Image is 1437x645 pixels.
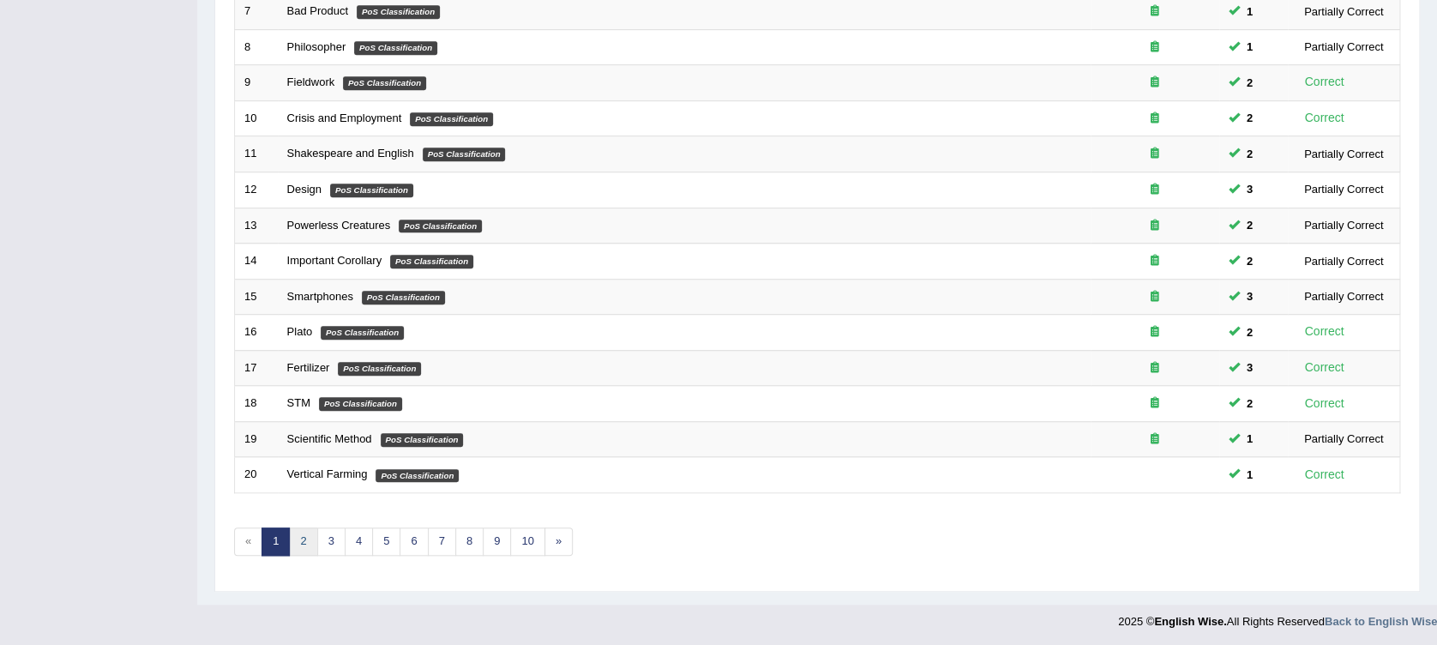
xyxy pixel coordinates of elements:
td: 11 [235,136,278,172]
em: PoS Classification [410,112,493,126]
em: PoS Classification [338,362,421,376]
span: You can still take this question [1240,430,1260,448]
td: 8 [235,29,278,65]
div: Correct [1297,358,1351,377]
td: 17 [235,350,278,386]
div: Exam occurring question [1100,253,1210,269]
em: PoS Classification [321,326,404,340]
td: 14 [235,244,278,280]
td: 20 [235,457,278,493]
a: Philosopher [287,40,346,53]
td: 13 [235,208,278,244]
td: 16 [235,315,278,351]
div: Correct [1297,465,1351,485]
a: Important Corollary [287,254,382,267]
div: Exam occurring question [1100,146,1210,162]
em: PoS Classification [357,5,440,19]
a: 2 [289,527,317,556]
td: 9 [235,65,278,101]
span: You can still take this question [1240,287,1260,305]
a: 9 [483,527,511,556]
em: PoS Classification [381,433,464,447]
a: Powerless Creatures [287,219,391,232]
a: 7 [428,527,456,556]
span: You can still take this question [1240,145,1260,163]
div: Exam occurring question [1100,289,1210,305]
div: Correct [1297,394,1351,413]
a: Bad Product [287,4,349,17]
div: Partially Correct [1297,287,1390,305]
a: 8 [455,527,484,556]
a: STM [287,396,310,409]
div: Exam occurring question [1100,75,1210,91]
div: Exam occurring question [1100,218,1210,234]
a: Fertilizer [287,361,330,374]
span: You can still take this question [1240,74,1260,92]
div: Correct [1297,108,1351,128]
span: You can still take this question [1240,38,1260,56]
div: Exam occurring question [1100,111,1210,127]
div: Exam occurring question [1100,324,1210,341]
div: 2025 © All Rights Reserved [1118,605,1437,630]
a: 10 [510,527,544,556]
em: PoS Classification [423,148,506,161]
td: 15 [235,279,278,315]
em: PoS Classification [319,397,402,411]
td: 18 [235,386,278,422]
span: You can still take this question [1240,109,1260,127]
div: Partially Correct [1297,145,1390,163]
a: Design [287,183,322,196]
a: Crisis and Employment [287,112,402,124]
span: You can still take this question [1240,180,1260,198]
div: Partially Correct [1297,3,1390,21]
div: Exam occurring question [1100,431,1210,448]
em: PoS Classification [376,469,459,483]
a: 3 [317,527,346,556]
span: You can still take this question [1240,3,1260,21]
span: « [234,527,262,556]
a: 5 [372,527,400,556]
a: 4 [345,527,373,556]
div: Exam occurring question [1100,39,1210,56]
td: 19 [235,421,278,457]
div: Partially Correct [1297,180,1390,198]
div: Exam occurring question [1100,395,1210,412]
div: Correct [1297,322,1351,341]
a: Scientific Method [287,432,372,445]
div: Exam occurring question [1100,182,1210,198]
em: PoS Classification [354,41,437,55]
a: Vertical Farming [287,467,368,480]
em: PoS Classification [362,291,445,304]
a: 6 [400,527,428,556]
div: Partially Correct [1297,38,1390,56]
a: » [544,527,573,556]
span: You can still take this question [1240,216,1260,234]
em: PoS Classification [390,255,473,268]
span: You can still take this question [1240,323,1260,341]
td: 12 [235,172,278,208]
div: Exam occurring question [1100,3,1210,20]
a: 1 [262,527,290,556]
em: PoS Classification [399,220,482,233]
em: PoS Classification [330,184,413,197]
strong: English Wise. [1154,615,1226,628]
td: 10 [235,100,278,136]
em: PoS Classification [343,76,426,90]
div: Correct [1297,72,1351,92]
a: Back to English Wise [1325,615,1437,628]
div: Exam occurring question [1100,360,1210,377]
div: Partially Correct [1297,216,1390,234]
a: Shakespeare and English [287,147,414,160]
span: You can still take this question [1240,252,1260,270]
a: Plato [287,325,313,338]
span: You can still take this question [1240,395,1260,413]
span: You can still take this question [1240,359,1260,377]
span: You can still take this question [1240,466,1260,484]
a: Smartphones [287,290,353,303]
a: Fieldwork [287,75,335,88]
div: Partially Correct [1297,430,1390,448]
div: Partially Correct [1297,252,1390,270]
